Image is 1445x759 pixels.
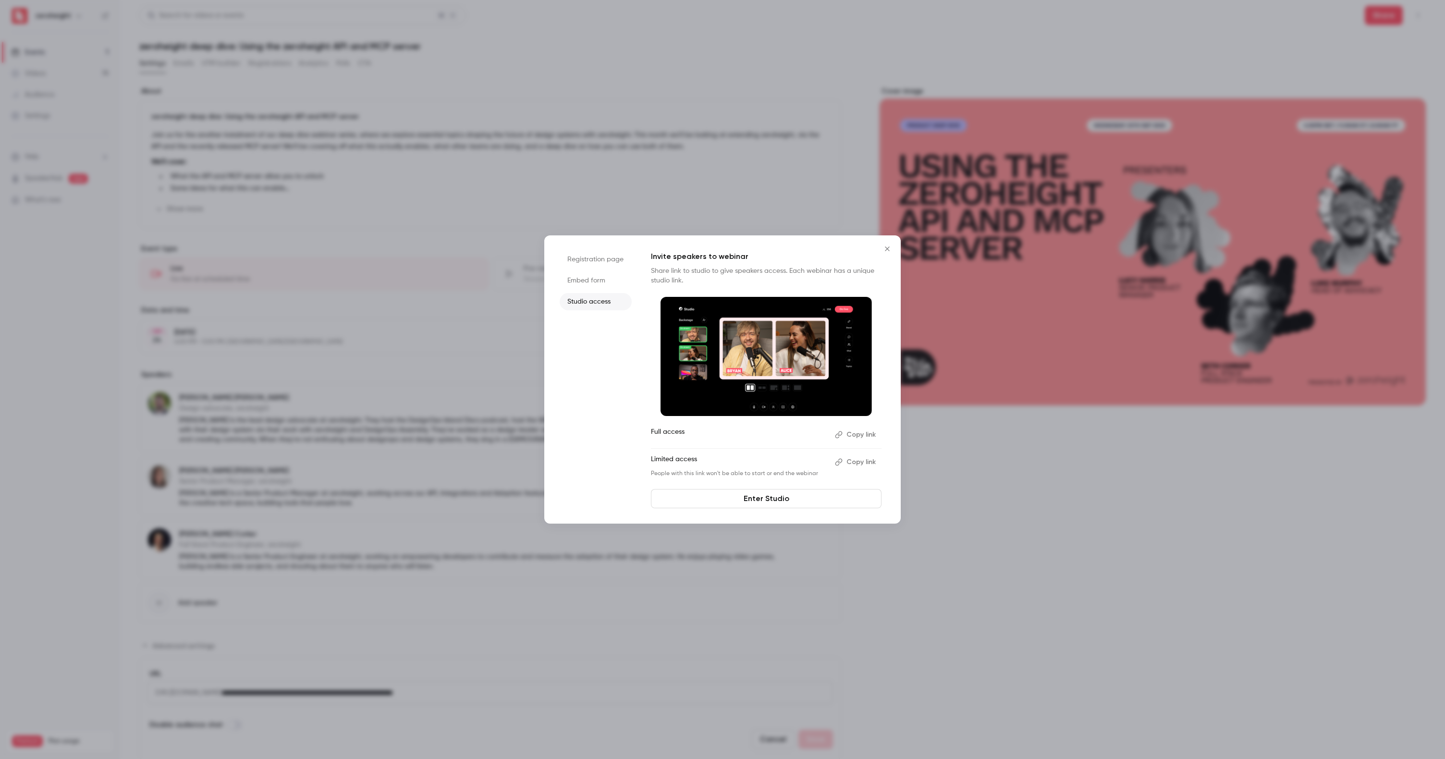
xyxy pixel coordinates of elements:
[651,470,827,477] p: People with this link won't be able to start or end the webinar
[831,427,882,442] button: Copy link
[661,297,872,416] img: Invite speakers to webinar
[878,239,897,258] button: Close
[651,266,882,285] p: Share link to studio to give speakers access. Each webinar has a unique studio link.
[651,427,827,442] p: Full access
[651,251,882,262] p: Invite speakers to webinar
[560,251,632,268] li: Registration page
[651,454,827,470] p: Limited access
[831,454,882,470] button: Copy link
[651,489,882,508] a: Enter Studio
[560,293,632,310] li: Studio access
[560,272,632,289] li: Embed form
